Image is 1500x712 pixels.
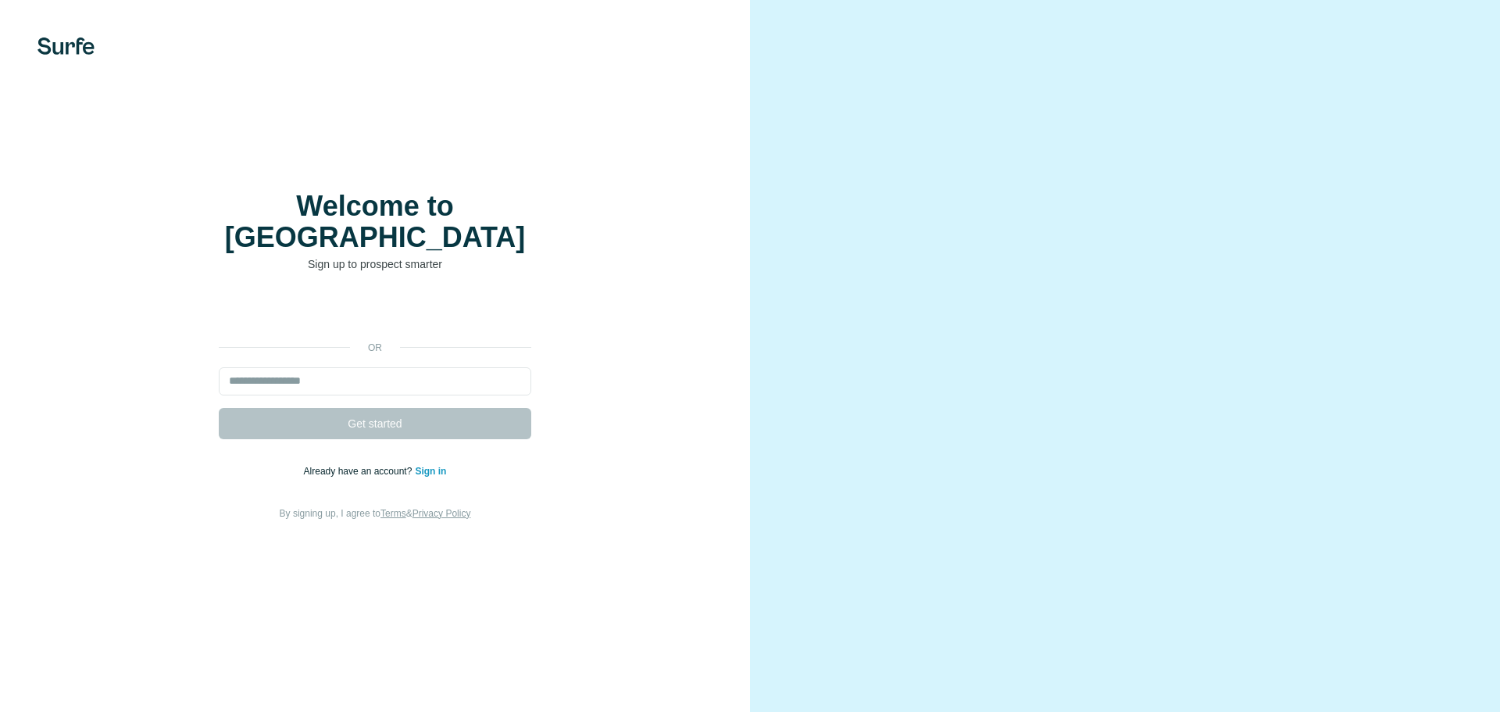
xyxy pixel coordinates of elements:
[380,508,406,519] a: Terms
[219,256,531,272] p: Sign up to prospect smarter
[350,341,400,355] p: or
[415,466,446,477] a: Sign in
[304,466,416,477] span: Already have an account?
[219,191,531,253] h1: Welcome to [GEOGRAPHIC_DATA]
[37,38,95,55] img: Surfe's logo
[412,508,471,519] a: Privacy Policy
[211,295,539,330] iframe: Sign in with Google Button
[280,508,471,519] span: By signing up, I agree to &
